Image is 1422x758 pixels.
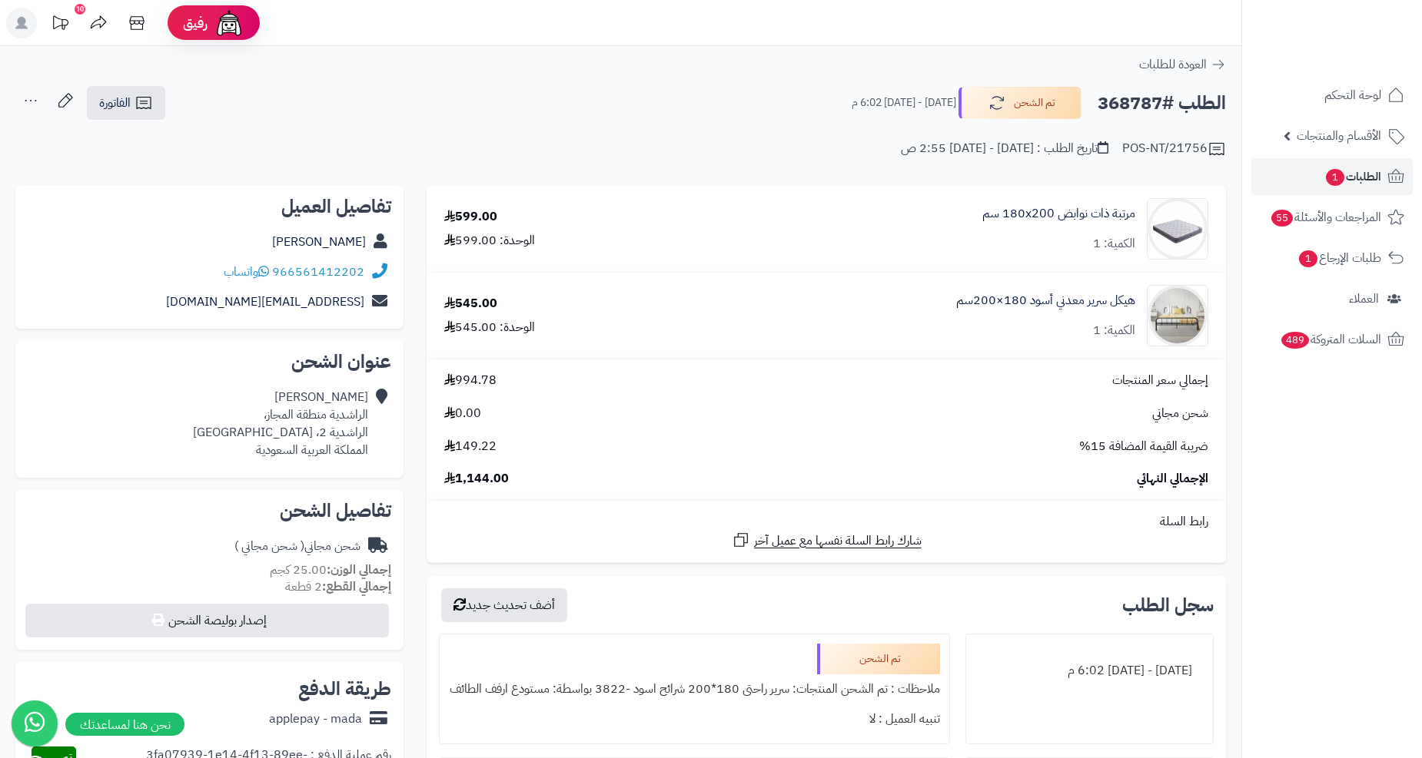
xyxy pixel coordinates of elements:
div: applepay - mada [269,710,362,728]
h3: سجل الطلب [1122,596,1214,614]
div: الوحدة: 599.00 [444,232,535,250]
h2: الطلب #368787 [1098,88,1226,119]
button: إصدار بوليصة الشحن [25,604,389,637]
a: السلات المتروكة489 [1251,321,1413,358]
a: لوحة التحكم [1251,77,1413,114]
span: العملاء [1349,288,1379,309]
img: logo-2.png [1317,15,1407,47]
span: 489 [1280,331,1311,349]
div: 10 [75,4,85,15]
a: مرتبة ذات نوابض 180x200 سم [982,205,1135,223]
img: ai-face.png [214,8,244,38]
span: ( شحن مجاني ) [234,537,304,555]
a: هيكل سرير معدني أسود 180×200سم [956,292,1135,309]
a: الفاتورة [87,86,165,120]
span: 55 [1271,209,1294,227]
span: السلات المتروكة [1280,329,1381,350]
button: تم الشحن [959,87,1081,119]
strong: إجمالي الوزن: [327,561,391,579]
h2: تفاصيل الشحن [28,501,391,520]
img: 1702708315-RS-09-90x90.jpg [1148,198,1208,260]
div: الوحدة: 545.00 [444,319,535,336]
div: [PERSON_NAME] الراشدية منطقة المجاز، الراشدية 2، [GEOGRAPHIC_DATA] المملكة العربية السعودية [193,389,368,458]
span: 149.22 [444,438,497,455]
span: العودة للطلبات [1139,55,1207,74]
div: POS-NT/21756 [1122,140,1226,158]
span: 994.78 [444,372,497,389]
a: شارك رابط السلة نفسها مع عميل آخر [732,531,922,550]
a: المراجعات والأسئلة55 [1251,199,1413,236]
div: تاريخ الطلب : [DATE] - [DATE] 2:55 ص [901,140,1108,157]
div: الكمية: 1 [1093,322,1135,339]
button: أضف تحديث جديد [441,588,567,622]
a: [PERSON_NAME] [272,233,366,251]
span: إجمالي سعر المنتجات [1112,372,1208,389]
div: 599.00 [444,208,497,226]
small: 25.00 كجم [270,561,391,579]
a: 966561412202 [272,263,364,281]
a: العودة للطلبات [1139,55,1226,74]
a: العملاء [1251,280,1413,317]
span: لوحة التحكم [1324,84,1381,106]
span: 1,144.00 [444,470,509,488]
div: الكمية: 1 [1093,235,1135,253]
span: الأقسام والمنتجات [1297,125,1381,147]
small: 2 قطعة [285,578,391,596]
div: [DATE] - [DATE] 6:02 م [975,656,1204,686]
span: ضريبة القيمة المضافة 15% [1079,438,1208,455]
span: شحن مجاني [1152,405,1208,422]
a: واتساب [224,263,269,281]
h2: طريقة الدفع [298,680,391,698]
strong: إجمالي القطع: [322,578,391,596]
div: تنبيه العميل : لا [449,704,940,734]
span: المراجعات والأسئلة [1270,207,1381,228]
span: 0.00 [444,405,481,422]
span: طلبات الإرجاع [1297,247,1381,269]
div: شحن مجاني [234,538,360,555]
span: شارك رابط السلة نفسها مع عميل آخر [754,532,922,550]
a: تحديثات المنصة [41,8,79,42]
span: الفاتورة [99,94,131,112]
span: 1 [1298,250,1318,268]
span: الطلبات [1324,166,1381,187]
a: الطلبات1 [1251,158,1413,195]
div: رابط السلة [433,513,1220,531]
h2: عنوان الشحن [28,353,391,371]
span: رفيق [183,14,208,32]
span: الإجمالي النهائي [1137,470,1208,488]
div: ملاحظات : تم الشحن المنتجات: سرير راحتى 180*200 شرائح اسود -3822 بواسطة: مستودع ارفف الطائف [449,674,940,704]
h2: تفاصيل العميل [28,197,391,216]
a: طلبات الإرجاع1 [1251,240,1413,276]
a: [EMAIL_ADDRESS][DOMAIN_NAME] [166,293,364,311]
small: [DATE] - [DATE] 6:02 م [852,95,956,111]
span: 1 [1325,168,1345,187]
img: 1754548507-110101050033-90x90.jpg [1148,285,1208,346]
div: 545.00 [444,295,497,313]
div: تم الشحن [817,644,940,674]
